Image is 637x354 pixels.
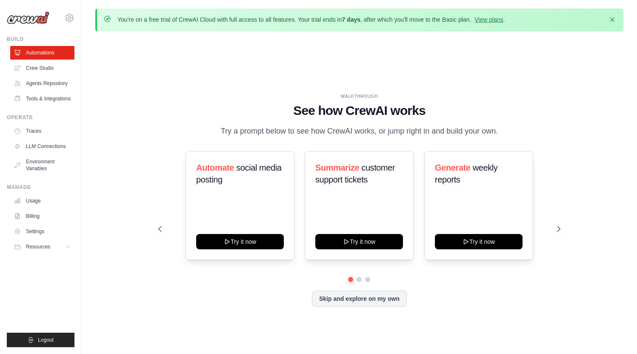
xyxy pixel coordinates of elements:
iframe: Chat Widget [594,313,637,354]
div: Build [7,36,74,43]
span: Logout [38,337,54,343]
a: Environment Variables [10,155,74,175]
button: Logout [7,333,74,347]
a: Traces [10,124,74,138]
button: Try it now [315,234,403,249]
p: You're on a free trial of CrewAI Cloud with full access to all features. Your trial ends in , aft... [117,15,505,24]
a: Billing [10,209,74,223]
p: Try a prompt below to see how CrewAI works, or jump right in and build your own. [216,125,502,137]
span: Automate [196,163,234,172]
button: Try it now [435,234,523,249]
a: Crew Studio [10,61,74,75]
span: weekly reports [435,163,497,184]
span: social media posting [196,163,282,184]
a: Usage [10,194,74,208]
a: Settings [10,225,74,238]
a: Tools & Integrations [10,92,74,106]
span: Resources [26,243,50,250]
a: LLM Connections [10,140,74,153]
a: Automations [10,46,74,60]
a: View plans [474,16,503,23]
img: Logo [7,11,49,24]
div: Widget de chat [594,313,637,354]
span: Summarize [315,163,359,172]
div: Operate [7,114,74,121]
div: WALKTHROUGH [158,93,560,100]
span: Generate [435,163,471,172]
strong: 7 days [342,16,360,23]
a: Agents Repository [10,77,74,90]
div: Manage [7,184,74,191]
button: Skip and explore on my own [312,291,407,307]
button: Try it now [196,234,284,249]
h1: See how CrewAI works [158,103,560,118]
button: Resources [10,240,74,254]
